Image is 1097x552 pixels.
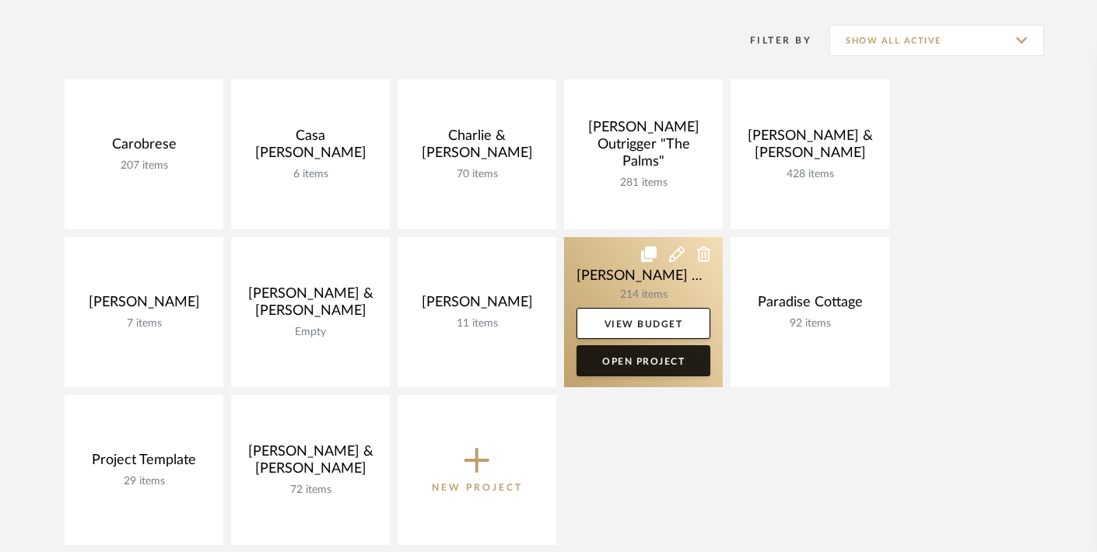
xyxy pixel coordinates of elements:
[743,168,877,181] div: 428 items
[244,484,377,497] div: 72 items
[743,294,877,317] div: Paradise Cottage
[244,285,377,326] div: [PERSON_NAME] & [PERSON_NAME]
[577,119,710,176] div: [PERSON_NAME] Outrigger "The Palms"
[577,176,710,190] div: 281 items
[730,33,811,48] div: Filter By
[77,452,211,475] div: Project Template
[432,480,523,495] p: New Project
[244,326,377,339] div: Empty
[77,317,211,330] div: 7 items
[410,128,544,168] div: Charlie & [PERSON_NAME]
[577,308,710,339] a: View Budget
[244,128,377,168] div: Casa [PERSON_NAME]
[743,317,877,330] div: 92 items
[244,443,377,484] div: [PERSON_NAME] & [PERSON_NAME]
[577,345,710,376] a: Open Project
[410,294,544,317] div: [PERSON_NAME]
[77,294,211,317] div: [PERSON_NAME]
[244,168,377,181] div: 6 items
[398,395,556,545] button: New Project
[77,136,211,159] div: Carobrese
[743,128,877,168] div: [PERSON_NAME] & [PERSON_NAME]
[410,168,544,181] div: 70 items
[410,317,544,330] div: 11 items
[77,159,211,173] div: 207 items
[77,475,211,488] div: 29 items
